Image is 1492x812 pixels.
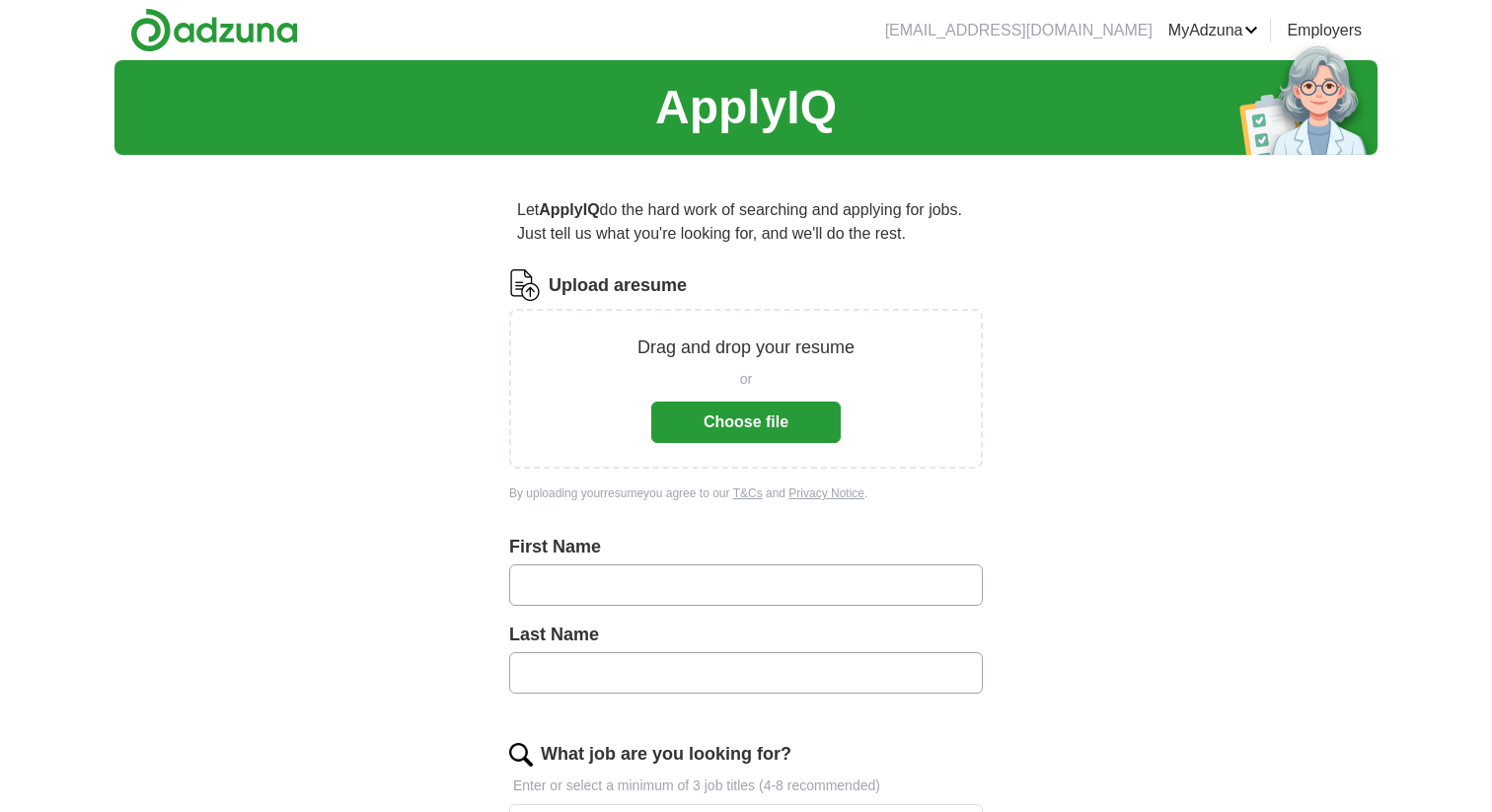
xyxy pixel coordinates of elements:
h1: ApplyIQ [655,72,837,143]
img: CV Icon [509,269,541,301]
label: Last Name [509,622,983,648]
button: Choose file [651,402,841,443]
a: T&Cs [733,486,763,500]
a: Employers [1287,19,1362,42]
span: or [740,369,752,390]
p: Let do the hard work of searching and applying for jobs. Just tell us what you're looking for, an... [509,190,983,254]
a: MyAdzuna [1168,19,1259,42]
label: First Name [509,534,983,560]
p: Drag and drop your resume [637,334,855,361]
a: Privacy Notice [788,486,864,500]
li: [EMAIL_ADDRESS][DOMAIN_NAME] [885,19,1153,42]
img: Adzuna logo [130,8,298,52]
label: What job are you looking for? [541,741,791,768]
div: By uploading your resume you agree to our and . [509,484,983,502]
label: Upload a resume [549,272,687,299]
strong: ApplyIQ [539,201,599,218]
img: search.png [509,743,533,767]
p: Enter or select a minimum of 3 job titles (4-8 recommended) [509,775,983,796]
